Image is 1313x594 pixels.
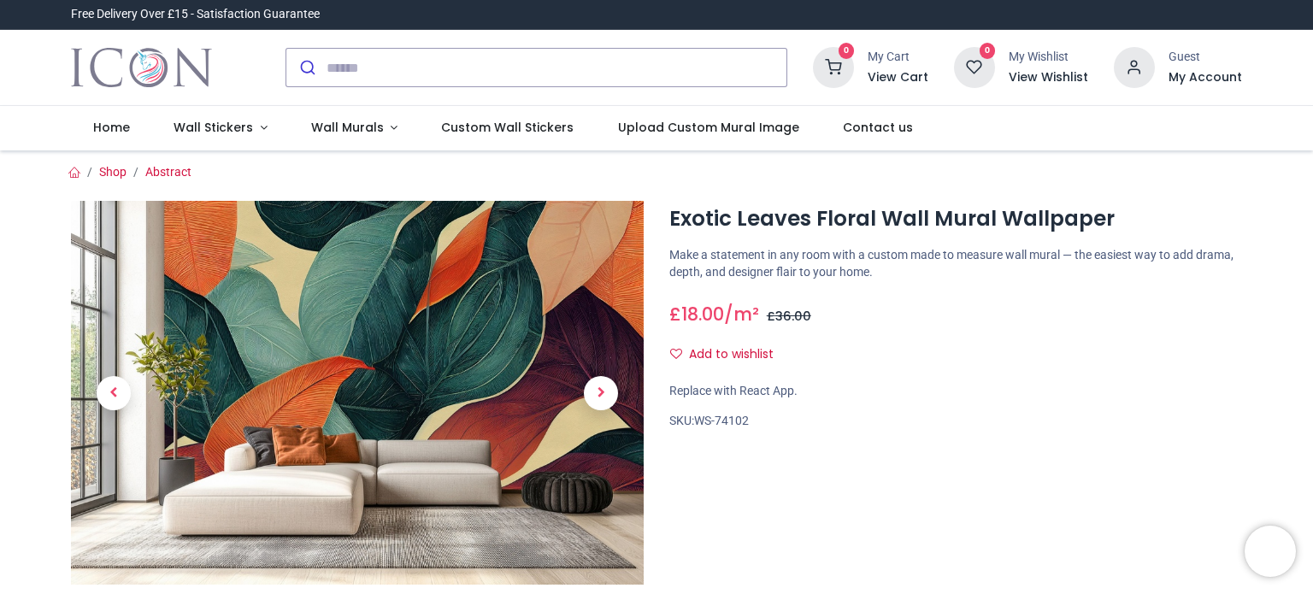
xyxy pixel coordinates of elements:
[1169,69,1242,86] a: My Account
[1245,526,1296,577] iframe: Brevo live chat
[980,43,996,59] sup: 0
[868,49,928,66] div: My Cart
[584,376,618,410] span: Next
[1009,69,1088,86] a: View Wishlist
[441,119,574,136] span: Custom Wall Stickers
[71,258,156,526] a: Previous
[71,6,320,23] div: Free Delivery Over £15 - Satisfaction Guarantee
[724,302,759,326] span: /m²
[669,247,1242,280] p: Make a statement in any room with a custom made to measure wall mural — the easiest way to add dr...
[1169,49,1242,66] div: Guest
[775,308,811,325] span: 36.00
[99,165,127,179] a: Shop
[669,302,724,326] span: £
[694,414,749,427] span: WS-74102
[71,44,212,91] img: Icon Wall Stickers
[681,302,724,326] span: 18.00
[843,119,913,136] span: Contact us
[883,6,1242,23] iframe: Customer reviews powered by Trustpilot
[954,60,995,74] a: 0
[311,119,384,136] span: Wall Murals
[151,106,289,150] a: Wall Stickers
[145,165,191,179] a: Abstract
[558,258,644,526] a: Next
[289,106,420,150] a: Wall Murals
[813,60,854,74] a: 0
[669,413,1242,430] div: SKU:
[868,69,928,86] a: View Cart
[93,119,130,136] span: Home
[839,43,855,59] sup: 0
[767,308,811,325] span: £
[97,376,131,410] span: Previous
[669,340,788,369] button: Add to wishlistAdd to wishlist
[618,119,799,136] span: Upload Custom Mural Image
[71,44,212,91] a: Logo of Icon Wall Stickers
[670,348,682,360] i: Add to wishlist
[286,49,327,86] button: Submit
[174,119,253,136] span: Wall Stickers
[669,383,1242,400] div: Replace with React App.
[1009,49,1088,66] div: My Wishlist
[669,204,1242,233] h1: Exotic Leaves Floral Wall Mural Wallpaper
[71,201,644,585] img: Exotic Leaves Floral Wall Mural Wallpaper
